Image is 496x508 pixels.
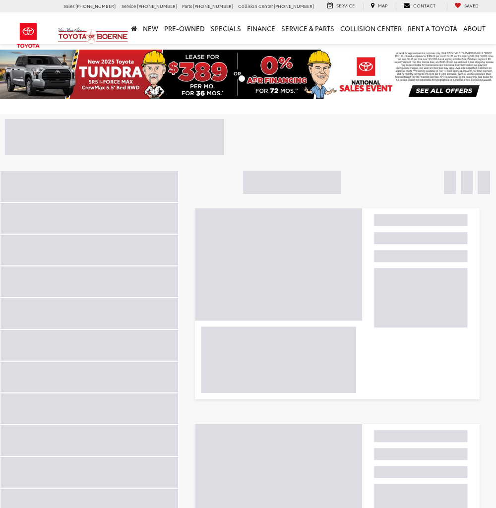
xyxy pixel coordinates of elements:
a: Rent a Toyota [405,12,460,44]
a: Specials [208,12,244,44]
span: [PHONE_NUMBER] [137,2,177,9]
a: Pre-Owned [161,12,208,44]
span: Collision Center [238,2,273,9]
a: About [460,12,489,44]
span: Service [122,2,136,9]
a: Service [320,2,362,10]
span: [PHONE_NUMBER] [274,2,314,9]
a: Finance [244,12,278,44]
span: Service [336,2,355,8]
a: My Saved Vehicles [447,2,486,10]
span: Contact [413,2,435,8]
a: Collision Center [337,12,405,44]
span: [PHONE_NUMBER] [75,2,116,9]
span: Saved [464,2,479,8]
img: Vic Vaughan Toyota of Boerne [58,27,128,44]
a: Home [128,12,140,44]
a: New [140,12,161,44]
a: Contact [396,2,443,10]
a: Map [363,2,395,10]
span: Map [378,2,387,8]
span: Parts [182,2,192,9]
span: [PHONE_NUMBER] [193,2,233,9]
img: Toyota [10,19,47,52]
span: Sales [63,2,74,9]
a: Service & Parts: Opens in a new tab [278,12,337,44]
